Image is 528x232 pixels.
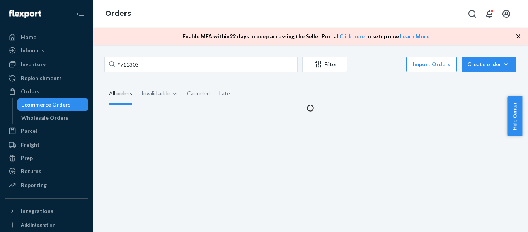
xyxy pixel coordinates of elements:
[303,60,347,68] div: Filter
[99,3,137,25] ol: breadcrumbs
[507,96,522,136] button: Help Center
[400,33,429,40] a: Learn More
[339,33,365,40] a: Click here
[141,83,178,103] div: Invalid address
[5,31,88,43] a: Home
[21,60,46,68] div: Inventory
[21,74,62,82] div: Replenishments
[302,57,347,72] button: Filter
[5,85,88,98] a: Orders
[21,46,44,54] div: Inbounds
[21,88,39,95] div: Orders
[465,6,480,22] button: Open Search Box
[182,33,431,40] p: Enable MFA within 22 days to keep accessing the Seller Portal. to setup now. .
[5,165,88,177] a: Returns
[5,58,88,70] a: Inventory
[73,6,88,22] button: Close Navigation
[5,125,88,137] a: Parcel
[482,6,497,22] button: Open notifications
[462,57,516,72] button: Create order
[9,10,41,18] img: Flexport logo
[17,112,89,124] a: Wholesale Orders
[5,220,88,230] a: Add Integration
[104,57,298,72] input: Search orders
[467,60,511,68] div: Create order
[5,152,88,164] a: Prep
[5,205,88,217] button: Integrations
[21,101,71,108] div: Ecommerce Orders
[21,181,47,189] div: Reporting
[479,209,520,228] iframe: Opens a widget where you can chat to one of our agents
[17,98,89,111] a: Ecommerce Orders
[5,72,88,84] a: Replenishments
[406,57,457,72] button: Import Orders
[21,127,37,135] div: Parcel
[5,139,88,151] a: Freight
[21,114,68,122] div: Wholesale Orders
[219,83,230,103] div: Late
[5,44,88,57] a: Inbounds
[499,6,514,22] button: Open account menu
[5,179,88,191] a: Reporting
[21,33,36,41] div: Home
[109,83,132,105] div: All orders
[21,207,53,215] div: Integrations
[21,141,40,149] div: Freight
[21,154,33,162] div: Prep
[105,9,131,18] a: Orders
[21,167,41,175] div: Returns
[187,83,210,103] div: Canceled
[21,222,55,228] div: Add Integration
